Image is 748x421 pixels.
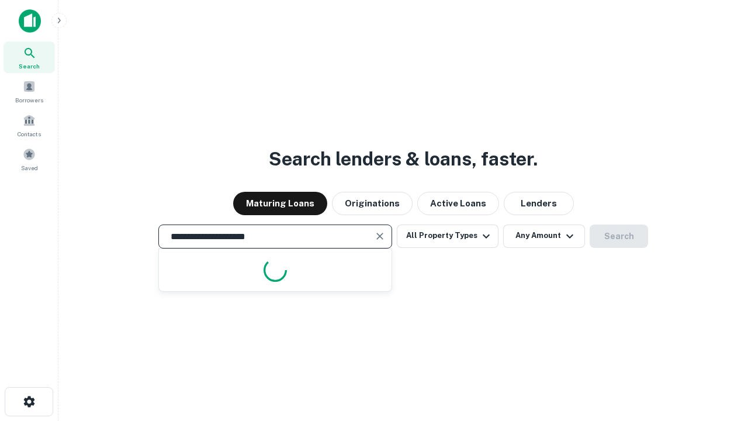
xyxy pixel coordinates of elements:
[503,225,585,248] button: Any Amount
[690,327,748,384] iframe: Chat Widget
[233,192,327,215] button: Maturing Loans
[372,228,388,244] button: Clear
[21,163,38,172] span: Saved
[19,61,40,71] span: Search
[417,192,499,215] button: Active Loans
[332,192,413,215] button: Originations
[15,95,43,105] span: Borrowers
[4,75,55,107] a: Borrowers
[4,109,55,141] a: Contacts
[504,192,574,215] button: Lenders
[4,42,55,73] a: Search
[18,129,41,139] span: Contacts
[397,225,498,248] button: All Property Types
[269,145,538,173] h3: Search lenders & loans, faster.
[19,9,41,33] img: capitalize-icon.png
[4,143,55,175] a: Saved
